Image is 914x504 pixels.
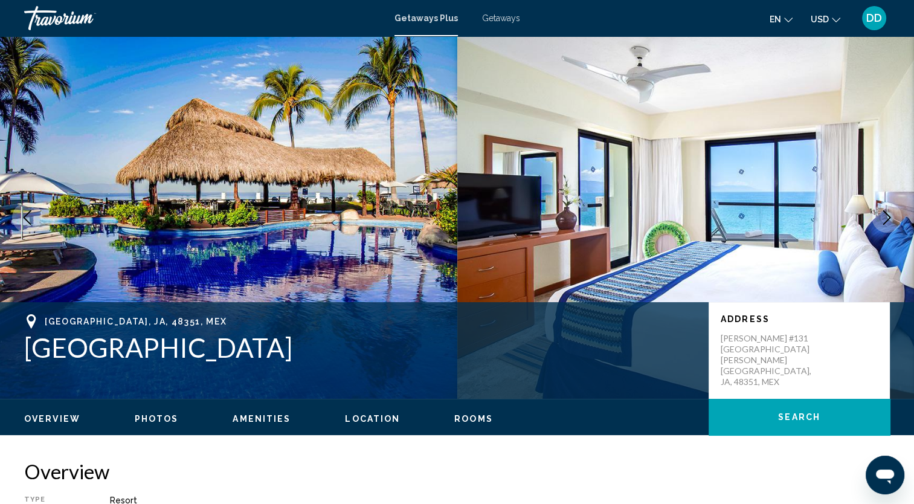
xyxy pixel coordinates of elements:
a: Getaways [482,13,520,23]
span: Amenities [233,414,291,424]
button: User Menu [858,5,890,31]
button: Change currency [811,10,840,28]
button: Change language [770,10,793,28]
span: [GEOGRAPHIC_DATA], JA, 48351, MEX [45,317,227,326]
button: Next image [872,202,902,233]
span: USD [811,15,829,24]
span: Overview [24,414,80,424]
span: Photos [135,414,179,424]
span: Rooms [454,414,493,424]
button: Previous image [12,202,42,233]
button: Location [345,413,400,424]
p: [PERSON_NAME] #131 [GEOGRAPHIC_DATA][PERSON_NAME] [GEOGRAPHIC_DATA], JA, 48351, MEX [721,333,817,387]
button: Amenities [233,413,291,424]
iframe: Button to launch messaging window [866,456,904,494]
span: Location [345,414,400,424]
h2: Overview [24,459,890,483]
span: DD [866,12,882,24]
a: Travorium [24,6,382,30]
span: en [770,15,781,24]
button: Overview [24,413,80,424]
a: Getaways Plus [394,13,458,23]
h1: [GEOGRAPHIC_DATA] [24,332,697,363]
button: Photos [135,413,179,424]
p: Address [721,314,878,324]
span: Search [778,413,820,422]
button: Search [709,399,890,435]
button: Rooms [454,413,493,424]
